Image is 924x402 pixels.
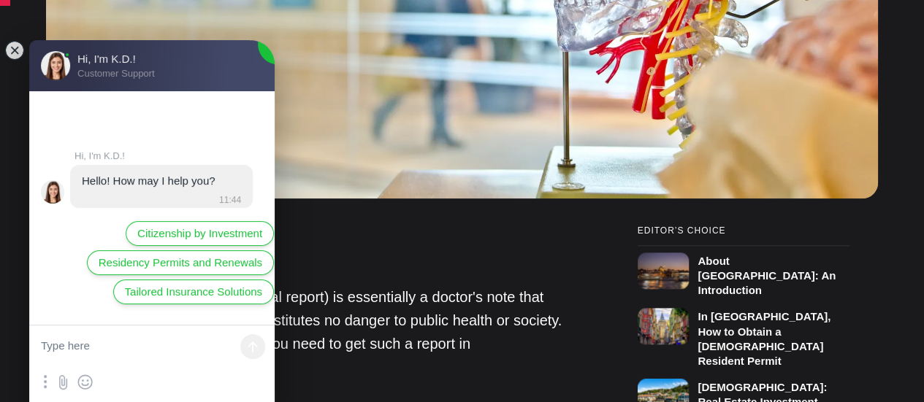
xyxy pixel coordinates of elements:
small: Editor’s Choice [638,226,849,236]
jdiv: 12.09.25 11:44:59 [70,165,253,208]
h3: About [GEOGRAPHIC_DATA]: An Introduction [698,255,836,297]
jdiv: 11:44 [215,195,241,205]
h3: In [GEOGRAPHIC_DATA], How to Obtain a [DEMOGRAPHIC_DATA] Resident Permit [698,310,831,367]
span: Residency Permits and Renewals [99,255,262,271]
jdiv: Hello! How may I help you? [82,174,215,187]
a: In [GEOGRAPHIC_DATA], How to Obtain a [DEMOGRAPHIC_DATA] Resident Permit [638,304,849,369]
span: Tailored Insurance Solutions [125,284,262,300]
span: Citizenship by Investment [137,225,262,241]
jdiv: Hi, I'm K.D.! [41,180,64,204]
p: A "sağlık report" (health/medical report) is essentially a doctor's note that states you are heal... [75,285,565,379]
a: About [GEOGRAPHIC_DATA]: An Introduction [638,245,849,298]
jdiv: Hi, I'm K.D.! [75,150,264,161]
h2: Introduction [75,226,564,272]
